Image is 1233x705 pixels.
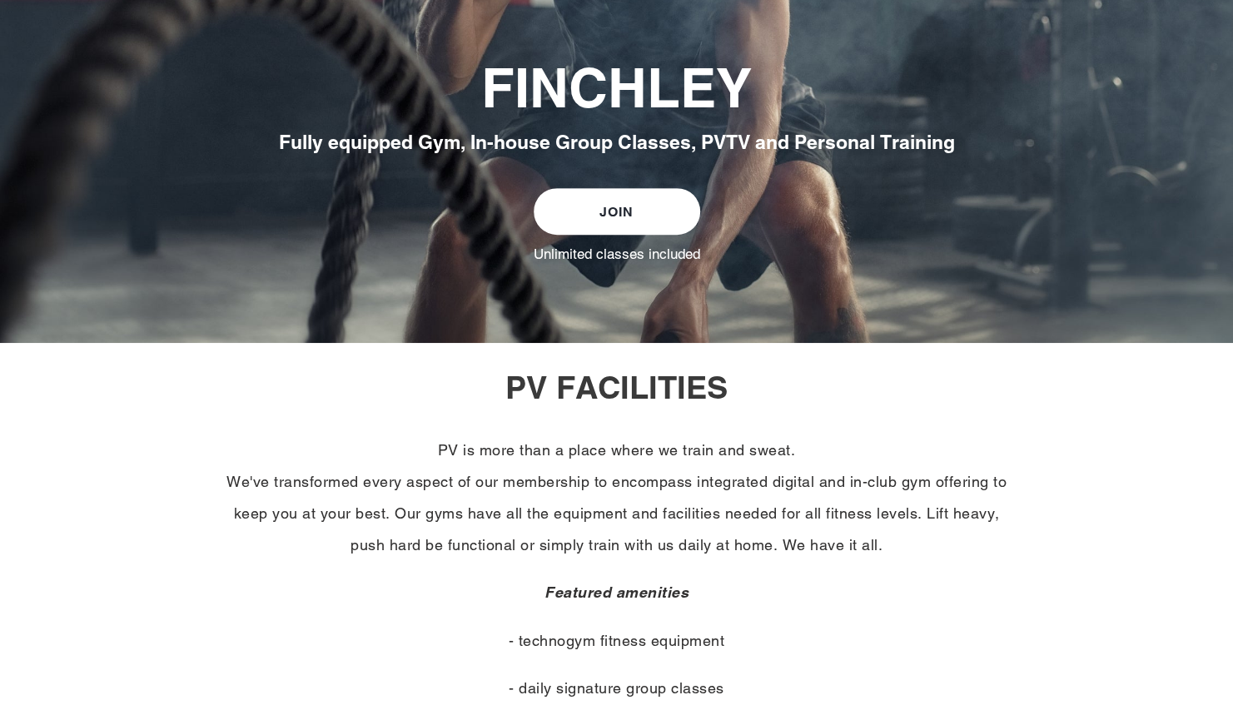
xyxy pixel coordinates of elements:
p: - daily signature group classes [217,673,1017,704]
p: - technogym fitness equipment [217,625,1017,657]
a: JOIN [534,188,700,235]
span: Fully equipped Gym, In-house Group Classes, PVTV and Personal Training [279,131,955,153]
em: Featured amenities [544,583,689,601]
h2: PV FACILITIES [163,368,1071,406]
label: Unlimited classes included [534,245,700,263]
h2: FINCHLEY [163,57,1071,122]
p: PV is more than a place where we train and sweat. We've transformed every aspect of our membershi... [217,434,1017,561]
